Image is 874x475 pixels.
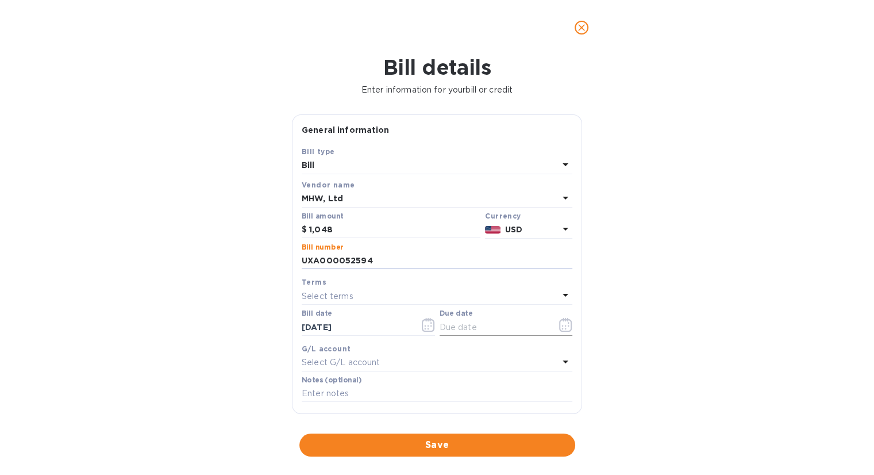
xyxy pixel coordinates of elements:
b: G/L account [302,344,351,353]
div: $ [302,221,309,239]
label: Bill number [302,244,343,251]
button: Save [299,434,575,457]
b: USD [505,225,522,234]
input: Enter notes [302,385,572,403]
p: Enter information for your bill or credit [9,84,865,96]
b: Currency [485,212,521,220]
p: Select G/L account [302,357,380,369]
label: Bill date [302,311,332,317]
p: Select terms [302,290,353,302]
span: Save [309,438,566,452]
input: $ Enter bill amount [309,221,480,239]
b: Terms [302,278,326,286]
h1: Bill details [9,55,865,79]
input: Due date [440,319,548,336]
input: Select date [302,319,410,336]
button: close [568,14,595,41]
b: MHW, Ltd [302,194,343,203]
label: Due date [440,311,472,317]
label: Notes (optional) [302,377,362,384]
b: Bill type [302,147,335,156]
label: Bill amount [302,213,343,220]
img: USD [485,226,500,234]
input: Enter bill number [302,252,572,270]
b: Vendor name [302,181,355,189]
b: Bill [302,160,315,170]
b: General information [302,125,390,135]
